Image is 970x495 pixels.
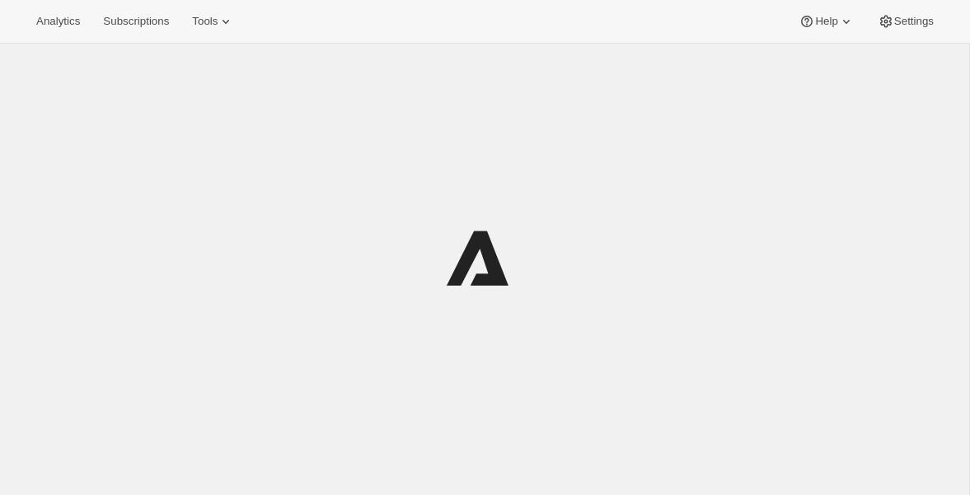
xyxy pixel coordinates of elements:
[894,15,934,28] span: Settings
[868,10,944,33] button: Settings
[103,15,169,28] span: Subscriptions
[192,15,218,28] span: Tools
[26,10,90,33] button: Analytics
[182,10,244,33] button: Tools
[815,15,837,28] span: Help
[36,15,80,28] span: Analytics
[789,10,864,33] button: Help
[93,10,179,33] button: Subscriptions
